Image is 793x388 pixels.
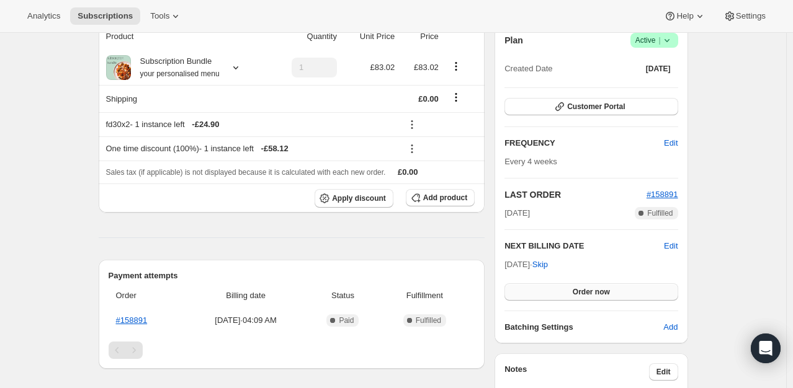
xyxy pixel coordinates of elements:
span: [DATE] [504,207,530,219]
span: Help [676,11,693,21]
h3: Notes [504,363,649,381]
th: Shipping [99,85,269,112]
h2: Plan [504,34,523,46]
button: Order now [504,283,678,301]
button: Customer Portal [504,98,678,115]
span: Add product [423,193,467,203]
div: Open Intercom Messenger [751,333,781,363]
span: [DATE] · [504,260,548,269]
span: Edit [656,367,671,377]
span: Add [663,321,678,333]
div: fd30x2 - 1 instance left [106,118,395,131]
span: Customer Portal [567,102,625,112]
h2: FREQUENCY [504,137,664,149]
button: Edit [649,363,678,381]
a: #158891 [116,315,148,325]
span: Billing date [188,289,304,302]
span: £83.02 [414,63,439,72]
button: Edit [656,133,685,153]
th: Quantity [269,23,341,50]
span: Fulfillment [382,289,468,302]
th: Price [398,23,442,50]
span: Subscriptions [78,11,133,21]
a: #158891 [647,190,678,199]
button: Edit [664,240,678,252]
h2: LAST ORDER [504,188,647,201]
span: Tools [150,11,169,21]
nav: Pagination [109,342,475,359]
button: Skip [525,255,555,275]
span: Edit [664,137,678,149]
span: £83.02 [370,63,395,72]
th: Product [99,23,269,50]
button: Apply discount [315,189,393,208]
span: Created Date [504,63,552,75]
th: Order [109,282,184,309]
span: Analytics [27,11,60,21]
button: Tools [143,7,189,25]
button: Help [656,7,713,25]
span: Every 4 weeks [504,157,557,166]
th: Unit Price [341,23,398,50]
span: - £58.12 [261,143,289,155]
img: product img [106,55,131,80]
span: Order now [573,287,610,297]
button: #158891 [647,188,678,201]
span: Skip [532,258,548,271]
span: Settings [736,11,766,21]
small: your personalised menu [140,69,220,78]
span: Active [635,34,673,46]
span: [DATE] [646,64,671,74]
h2: Payment attempts [109,270,475,282]
h6: Batching Settings [504,321,663,333]
span: Fulfilled [647,208,673,218]
span: - £24.90 [192,118,219,131]
span: | [658,35,660,45]
button: Add [656,317,685,337]
button: Add product [406,189,475,206]
div: One time discount (100%) - 1 instance left [106,143,395,155]
button: Product actions [446,60,466,73]
span: Fulfilled [416,315,441,325]
button: Subscriptions [70,7,140,25]
h2: NEXT BILLING DATE [504,240,664,252]
span: [DATE] · 04:09 AM [188,314,304,327]
div: Subscription Bundle [131,55,220,80]
span: Status [311,289,374,302]
button: [DATE] [638,60,678,77]
span: £0.00 [418,94,439,104]
span: £0.00 [398,167,418,177]
button: Analytics [20,7,68,25]
span: Paid [339,315,354,325]
button: Settings [716,7,773,25]
span: Sales tax (if applicable) is not displayed because it is calculated with each new order. [106,168,386,177]
span: Apply discount [332,193,386,203]
button: Shipping actions [446,90,466,104]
